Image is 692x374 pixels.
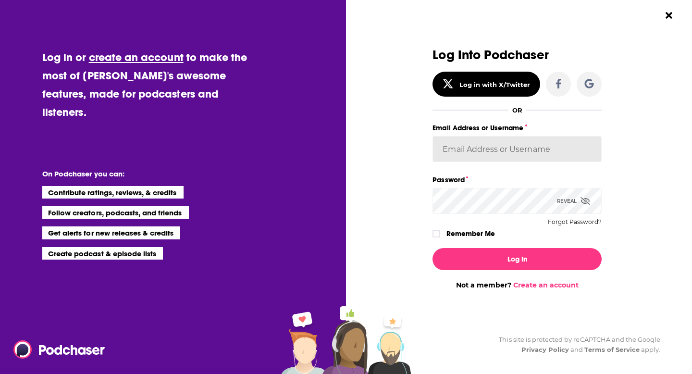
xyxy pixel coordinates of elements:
[446,227,495,240] label: Remember Me
[13,340,98,359] a: Podchaser - Follow, Share and Rate Podcasts
[548,219,602,225] button: Forgot Password?
[521,346,569,353] a: Privacy Policy
[432,72,540,97] button: Log in with X/Twitter
[432,248,602,270] button: Log In
[432,48,602,62] h3: Log Into Podchaser
[432,122,602,134] label: Email Address or Username
[13,340,106,359] img: Podchaser - Follow, Share and Rate Podcasts
[512,106,522,114] div: OR
[660,6,678,25] button: Close Button
[459,81,530,88] div: Log in with X/Twitter
[432,281,602,289] div: Not a member?
[491,335,660,355] div: This site is protected by reCAPTCHA and the Google and apply.
[432,174,602,186] label: Password
[42,226,180,239] li: Get alerts for new releases & credits
[42,186,184,199] li: Contribute ratings, reviews, & credits
[513,281,579,289] a: Create an account
[42,206,189,219] li: Follow creators, podcasts, and friends
[584,346,640,353] a: Terms of Service
[557,188,590,214] div: Reveal
[42,169,235,178] li: On Podchaser you can:
[42,247,163,260] li: Create podcast & episode lists
[432,136,602,162] input: Email Address or Username
[89,50,184,64] a: create an account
